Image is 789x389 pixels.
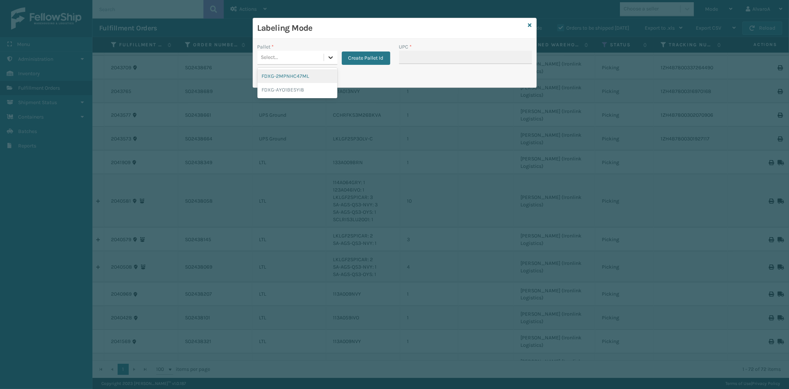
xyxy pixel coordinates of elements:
[342,51,390,65] button: Create Pallet Id
[257,69,337,83] div: FDXG-2MPNHC47ML
[257,83,337,97] div: FDXG-AYO1BESYI8
[257,23,525,34] h3: Labeling Mode
[399,43,412,51] label: UPC
[257,43,274,51] label: Pallet
[261,54,279,61] div: Select...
